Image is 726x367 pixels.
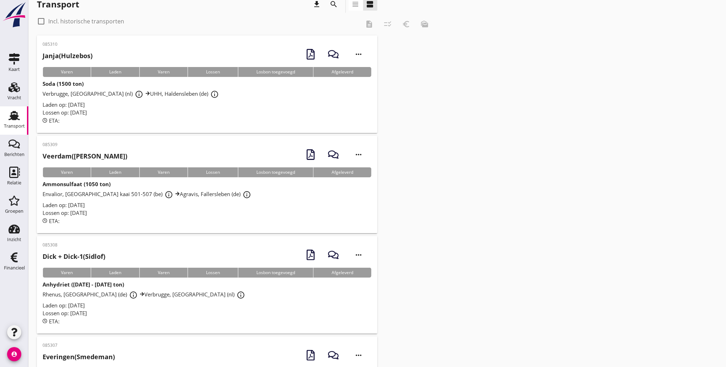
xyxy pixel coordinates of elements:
span: ETA: [49,217,60,224]
div: Losbon toegevoegd [238,268,313,278]
div: Afgeleverd [313,67,371,77]
p: 085307 [43,342,115,349]
div: Varen [139,167,188,177]
span: ETA: [49,117,60,124]
div: Afgeleverd [313,268,371,278]
div: Financieel [4,266,25,270]
p: 085310 [43,41,93,48]
div: Lossen [188,67,238,77]
div: Varen [139,67,188,77]
a: 085310Janja(Hulzebos)VarenLadenVarenLossenLosbon toegevoegdAfgeleverdSoda (1500 ton)Verbrugge, [G... [37,35,377,133]
div: Laden [91,268,139,278]
p: 085308 [43,242,105,248]
div: Vracht [7,95,21,100]
div: Losbon toegevoegd [238,67,313,77]
i: info_outline [129,291,138,299]
strong: Ammonsulfaat (1050 ton) [43,180,111,188]
strong: Soda (1500 ton) [43,80,84,87]
div: Inzicht [7,237,21,242]
i: account_circle [7,347,21,361]
i: more_horiz [349,345,369,365]
div: Laden [91,67,139,77]
a: 085308Dick + Dick-1(Sidlof)VarenLadenVarenLossenLosbon toegevoegdAfgeleverdAnhydriet ([DATE] - [D... [37,236,377,334]
span: ETA: [49,318,60,325]
h2: ([PERSON_NAME]) [43,151,127,161]
strong: Janja [43,51,59,60]
label: Incl. historische transporten [48,18,124,25]
span: Verbrugge, [GEOGRAPHIC_DATA] (nl) UHH, Haldensleben (de) [43,90,221,97]
i: more_horiz [349,245,369,265]
div: Groepen [5,209,23,213]
strong: Veerdam [43,152,72,160]
i: more_horiz [349,145,369,165]
div: Afgeleverd [313,167,371,177]
i: info_outline [165,190,173,199]
span: Laden op: [DATE] [43,101,85,108]
div: Relatie [7,180,21,185]
strong: Anhydriet ([DATE] - [DATE] ton) [43,281,124,288]
div: Kaart [9,67,20,72]
i: info_outline [210,90,219,99]
div: Varen [139,268,188,278]
strong: Everingen [43,352,74,361]
a: 085309Veerdam([PERSON_NAME])VarenLadenVarenLossenLosbon toegevoegdAfgeleverdAmmonsulfaat (1050 to... [37,136,377,233]
h2: (Hulzebos) [43,51,93,61]
i: info_outline [135,90,143,99]
div: Berichten [4,152,24,157]
div: Varen [43,67,91,77]
span: Lossen op: [DATE] [43,109,87,116]
div: Varen [43,268,91,278]
img: logo-small.a267ee39.svg [1,2,27,28]
h2: (Sidlof) [43,252,105,261]
span: Laden op: [DATE] [43,201,85,208]
div: Laden [91,167,139,177]
div: Losbon toegevoegd [238,167,313,177]
div: Varen [43,167,91,177]
span: Lossen op: [DATE] [43,209,87,216]
i: more_horiz [349,44,369,64]
div: Lossen [188,268,238,278]
strong: Dick + Dick-1 [43,252,83,261]
span: Rhenus, [GEOGRAPHIC_DATA] (de) Verbrugge, [GEOGRAPHIC_DATA] (nl) [43,291,247,298]
span: Laden op: [DATE] [43,302,85,309]
i: info_outline [243,190,251,199]
span: Envalior, [GEOGRAPHIC_DATA] kaai 501-507 (be) Agravis, Fallersleben (de) [43,190,253,198]
p: 085309 [43,141,127,148]
h2: (Smedeman) [43,352,115,362]
i: info_outline [237,291,245,299]
span: Lossen op: [DATE] [43,310,87,317]
div: Transport [4,124,25,128]
div: Lossen [188,167,238,177]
